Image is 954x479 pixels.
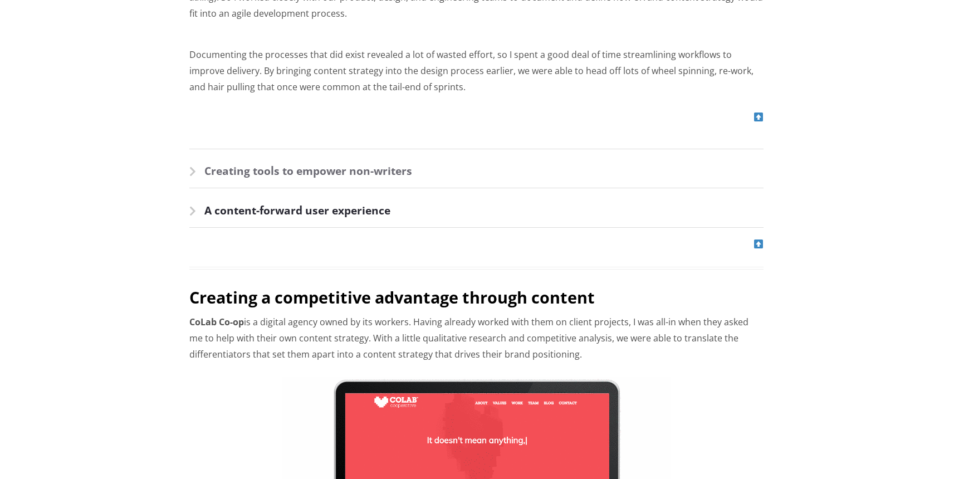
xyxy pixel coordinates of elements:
h3: Creating tools to empower non-writers [189,163,764,188]
img: ⬆ [754,239,763,248]
p: is a digital agency owned by its workers. Having already worked with them on client projects, I w... [189,314,764,362]
img: ⬆ [754,113,763,121]
strong: CoLab Co-op [189,316,244,328]
h2: Creating a competitive advantage through content [189,286,764,309]
h3: A content-forward user experience [189,203,764,228]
